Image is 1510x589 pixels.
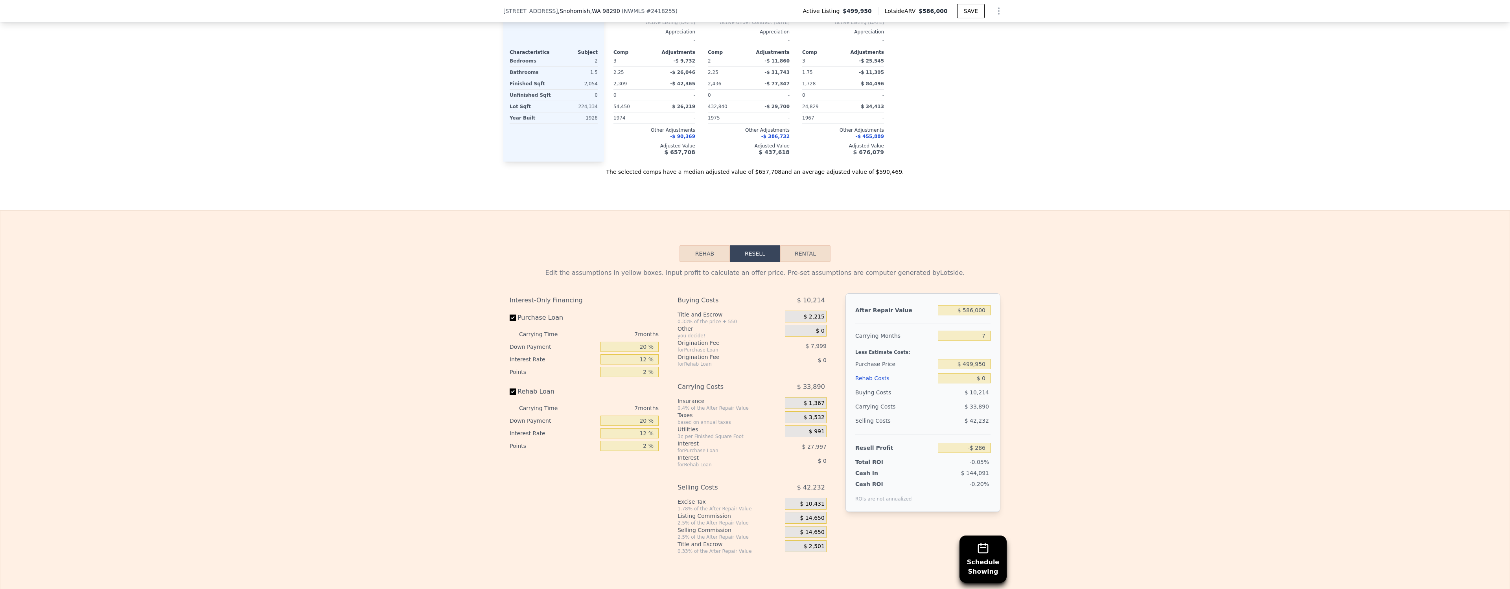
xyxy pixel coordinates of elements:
div: Selling Costs [678,480,765,495]
div: 0.33% of the price + 550 [678,318,782,325]
div: 0.33% of the After Repair Value [678,548,782,554]
span: 24,829 [802,104,819,109]
div: 3¢ per Finished Square Foot [678,433,782,440]
div: 1.5 [555,67,598,78]
div: 0.4% of the After Repair Value [678,405,782,411]
span: $ 1,367 [803,400,824,407]
span: # 2418255 [646,8,675,14]
div: - [656,90,695,101]
div: Title and Escrow [678,540,782,548]
span: -$ 25,545 [859,58,884,64]
span: 2,309 [613,81,627,87]
div: Other Adjustments [708,127,790,133]
button: ScheduleShowing [959,536,1007,583]
span: , WA 98290 [590,8,620,14]
span: -0.05% [969,459,989,465]
div: Appreciation [613,29,695,35]
div: Purchase Price [855,357,935,371]
div: Origination Fee [678,339,765,347]
div: Carrying Costs [855,399,904,414]
div: Other Adjustments [802,127,884,133]
label: Rehab Loan [510,385,597,399]
div: Unfinished Sqft [510,90,552,101]
span: 1,728 [802,81,816,87]
span: 0 [802,92,805,98]
span: -$ 29,700 [764,104,790,109]
span: [STREET_ADDRESS] [503,7,558,15]
div: Points [510,440,597,452]
div: Carrying Costs [678,380,765,394]
div: for Purchase Loan [678,347,765,353]
div: Interest [678,440,765,447]
span: 3 [802,58,805,64]
div: 0 [555,90,598,101]
div: Buying Costs [855,385,935,399]
button: Show Options [991,3,1007,19]
span: $ 42,232 [965,418,989,424]
div: - [750,112,790,123]
span: Active Listing [DATE] [802,19,884,26]
div: Adjustments [654,49,695,55]
span: $ 144,091 [961,470,989,476]
span: 0 [708,92,711,98]
div: Other [678,325,782,333]
div: Carrying Time [519,402,570,414]
span: 54,450 [613,104,630,109]
span: $ 0 [818,357,827,363]
div: Adjustments [843,49,884,55]
span: -$ 31,743 [764,70,790,75]
div: - [845,90,884,101]
div: Bathrooms [510,67,552,78]
span: $ 657,708 [665,149,695,155]
span: $ 0 [816,328,825,335]
div: - [802,35,884,46]
span: $ 33,890 [965,403,989,410]
div: - [613,35,695,46]
span: Active Listing [803,7,843,15]
span: 2,436 [708,81,721,87]
span: $ 34,413 [861,104,884,109]
div: Interest Rate [510,353,597,366]
span: , Snohomish [558,7,620,15]
div: Selling Costs [855,414,935,428]
div: Interest Rate [510,427,597,440]
span: $ 84,496 [861,81,884,87]
div: Taxes [678,411,782,419]
span: 3 [613,58,617,64]
div: Comp [708,49,749,55]
div: Utilities [678,425,782,433]
div: After Repair Value [855,303,935,317]
div: 1967 [802,112,842,123]
div: Carrying Months [855,329,935,343]
input: Purchase Loan [510,315,516,321]
span: $ 10,431 [800,501,825,508]
div: Origination Fee [678,353,765,361]
div: 2.25 [613,67,653,78]
div: 2.25 [708,67,747,78]
div: Insurance [678,397,782,405]
span: $499,950 [843,7,872,15]
div: Total ROI [855,458,904,466]
span: $586,000 [919,8,948,14]
span: 0 [613,92,617,98]
div: Buying Costs [678,293,765,307]
div: Listing Commission [678,512,782,520]
span: $ 7,999 [805,343,826,349]
span: -$ 26,046 [670,70,695,75]
button: Rehab [679,245,730,262]
div: Appreciation [708,29,790,35]
div: 1928 [555,112,598,123]
div: - [750,90,790,101]
div: ( ) [622,7,678,15]
span: $ 10,214 [797,293,825,307]
span: $ 2,215 [803,313,824,320]
div: ROIs are not annualized [855,488,912,502]
span: $ 2,501 [803,543,824,550]
div: Less Estimate Costs: [855,343,991,357]
div: Comp [802,49,843,55]
div: 7 months [573,402,659,414]
div: based on annual taxes [678,419,782,425]
div: Adjusted Value [802,143,884,149]
div: Adjusted Value [613,143,695,149]
div: 1.75 [802,67,842,78]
